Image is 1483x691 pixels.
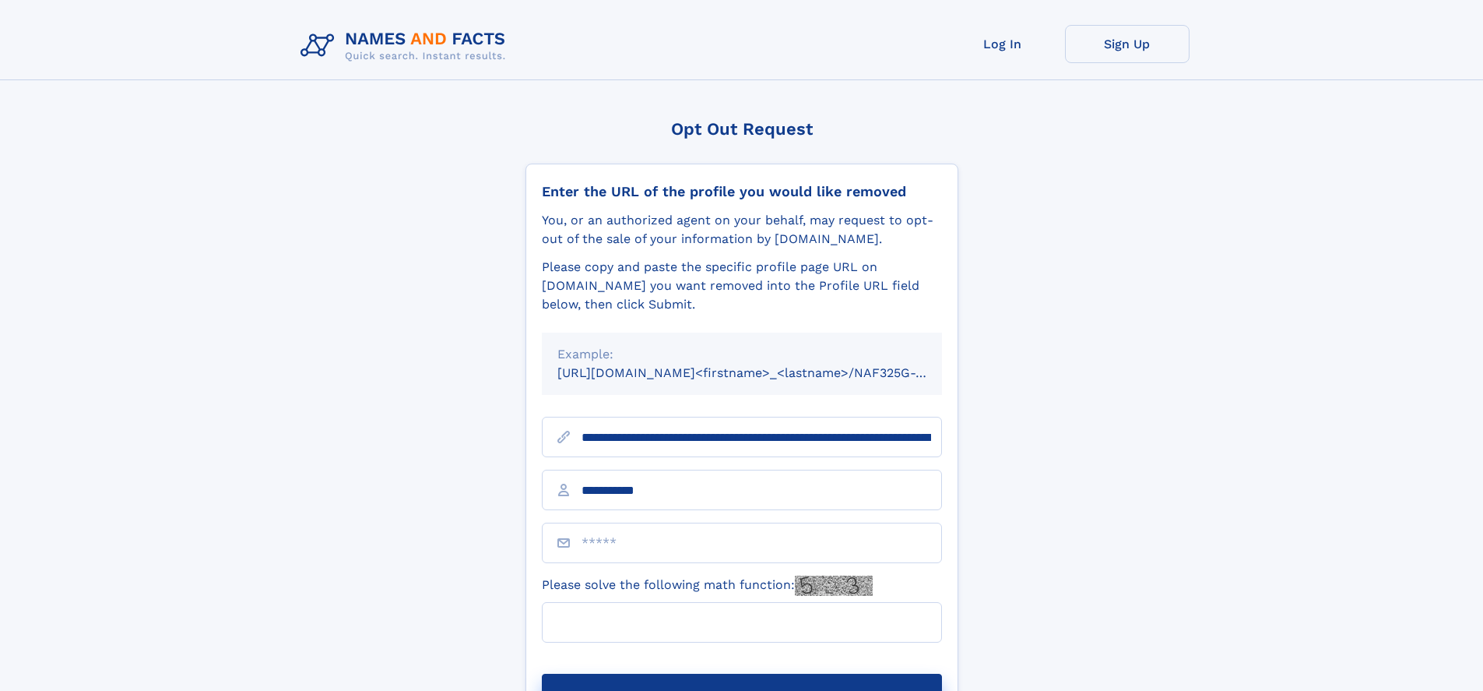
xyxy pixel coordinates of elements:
small: [URL][DOMAIN_NAME]<firstname>_<lastname>/NAF325G-xxxxxxxx [557,365,972,380]
a: Sign Up [1065,25,1190,63]
div: Opt Out Request [525,119,958,139]
label: Please solve the following math function: [542,576,873,596]
div: You, or an authorized agent on your behalf, may request to opt-out of the sale of your informatio... [542,211,942,249]
div: Please copy and paste the specific profile page URL on [DOMAIN_NAME] you want removed into the Pr... [542,258,942,314]
a: Log In [940,25,1065,63]
div: Enter the URL of the profile you would like removed [542,183,942,200]
img: Logo Names and Facts [294,25,518,67]
div: Example: [557,345,926,364]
